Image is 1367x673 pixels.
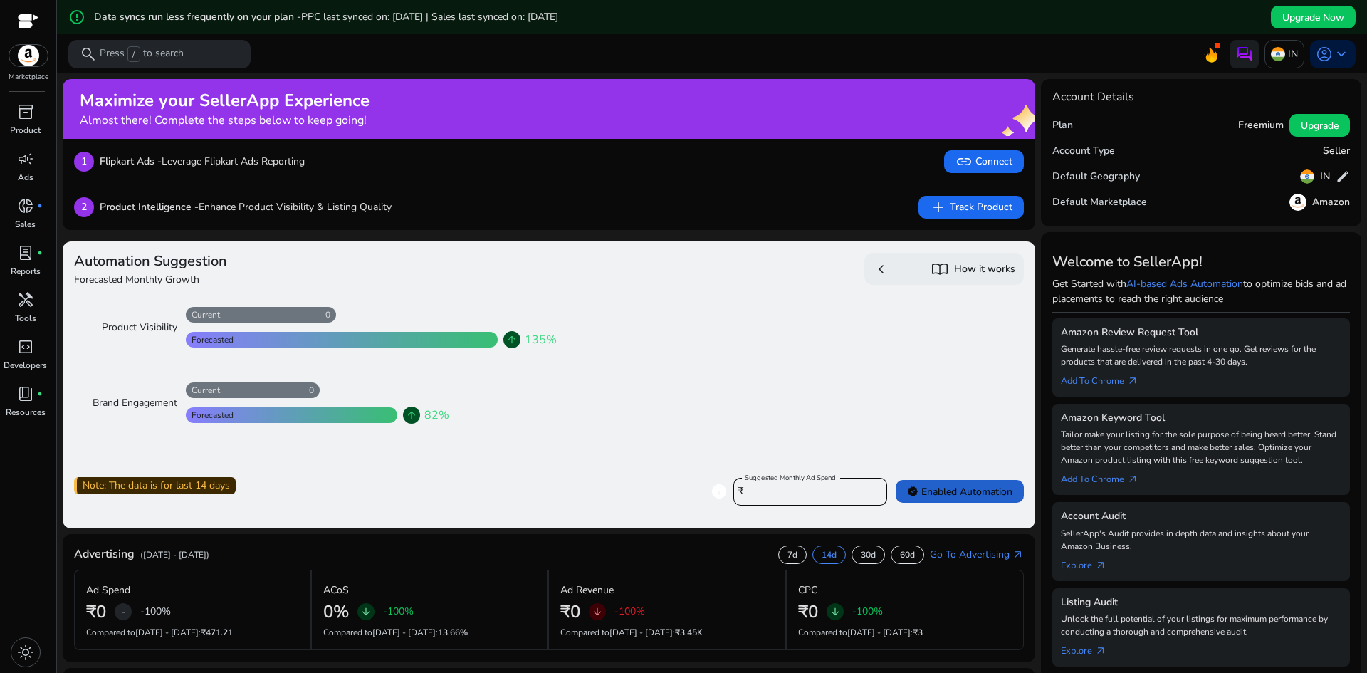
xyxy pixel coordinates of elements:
span: - [121,603,126,620]
p: Compared to : [86,626,298,639]
p: Resources [6,406,46,419]
span: lab_profile [17,244,34,261]
button: verifiedEnabled Automation [896,480,1024,503]
span: arrow_upward [406,409,417,421]
h5: IN [1320,171,1330,183]
span: Track Product [930,199,1012,216]
h5: Default Geography [1052,171,1140,183]
span: account_circle [1316,46,1333,63]
a: Explorearrow_outward [1061,638,1118,658]
span: PPC last synced on: [DATE] | Sales last synced on: [DATE] [301,10,558,24]
img: amazon.svg [9,45,48,66]
p: 1 [74,152,94,172]
span: 135% [525,331,557,348]
p: Compared to : [323,626,536,639]
span: arrow_downward [592,606,603,617]
p: Tools [15,312,36,325]
span: Connect [955,153,1012,170]
p: -100% [383,607,414,617]
button: Upgrade Now [1271,6,1356,28]
span: fiber_manual_record [37,203,43,209]
h4: Account Details [1052,90,1134,104]
p: Compared to : [560,626,773,639]
span: verified [907,486,918,497]
span: fiber_manual_record [37,391,43,397]
h5: Amazon Review Request Tool [1061,327,1341,339]
h2: ₹0 [798,602,818,622]
h4: Forecasted Monthly Growth [74,273,543,287]
h5: Account Type [1052,145,1115,157]
span: keyboard_arrow_down [1333,46,1350,63]
span: arrow_outward [1095,560,1106,571]
p: Reports [11,265,41,278]
h5: Listing Audit [1061,597,1341,609]
span: 13.66% [438,627,468,638]
span: ₹3 [913,627,923,638]
p: Developers [4,359,47,372]
span: code_blocks [17,338,34,355]
p: Ad Spend [86,583,130,598]
span: arrow_outward [1127,375,1138,387]
span: link [955,153,973,170]
b: Product Intelligence - [100,200,199,214]
div: 0 [325,309,336,320]
span: Upgrade [1301,118,1339,133]
a: Add To Chrome [1061,368,1150,388]
mat-label: Suggested Monthly Ad Spend [745,473,836,483]
img: amazon.svg [1289,194,1306,211]
span: Enabled Automation [907,484,1012,499]
div: Current [186,385,220,396]
span: arrow_outward [1127,474,1138,485]
h5: Amazon Keyword Tool [1061,412,1341,424]
span: arrow_outward [1012,549,1024,560]
span: add [930,199,947,216]
p: Unlock the full potential of your listings for maximum performance by conducting a thorough and c... [1061,612,1341,638]
div: Note: The data is for last 14 days [74,477,236,494]
h5: Amazon [1312,197,1350,209]
p: 30d [861,549,876,560]
h5: Seller [1323,145,1350,157]
button: linkConnect [944,150,1024,173]
span: [DATE] - [DATE] [609,627,673,638]
p: Marketplace [9,72,48,83]
p: Leverage Flipkart Ads Reporting [100,154,305,169]
span: edit [1336,169,1350,184]
p: ([DATE] - [DATE]) [140,548,209,561]
p: Ad Revenue [560,583,614,598]
span: donut_small [17,197,34,214]
h4: Almost there! Complete the steps below to keep going! [80,114,370,127]
h5: How it works [954,264,1015,276]
p: IN [1288,41,1298,66]
p: Ads [18,171,33,184]
h5: Default Marketplace [1052,197,1147,209]
p: -100% [852,607,883,617]
span: / [127,46,140,62]
span: arrow_outward [1095,645,1106,657]
h5: Account Audit [1061,511,1341,523]
span: Upgrade Now [1282,10,1344,25]
span: [DATE] - [DATE] [847,627,911,638]
p: 2 [74,197,94,217]
p: Sales [15,218,36,231]
span: search [80,46,97,63]
a: Go To Advertisingarrow_outward [930,547,1024,562]
button: addTrack Product [918,196,1024,219]
span: [DATE] - [DATE] [372,627,436,638]
p: 7d [787,549,797,560]
span: [DATE] - [DATE] [135,627,199,638]
p: -100% [140,607,171,617]
h2: ₹0 [560,602,580,622]
h2: 0% [323,602,349,622]
span: ₹ [738,484,743,498]
div: 0 [309,385,320,396]
p: Compared to : [798,626,1012,639]
span: fiber_manual_record [37,250,43,256]
span: handyman [17,291,34,308]
span: light_mode [17,644,34,661]
a: Explorearrow_outward [1061,553,1118,573]
span: ₹3.45K [675,627,703,638]
span: 82% [424,407,449,424]
p: Get Started with to optimize bids and ad placements to reach the right audience [1052,276,1350,306]
p: Enhance Product Visibility & Listing Quality [100,199,392,214]
span: arrow_downward [360,606,372,617]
